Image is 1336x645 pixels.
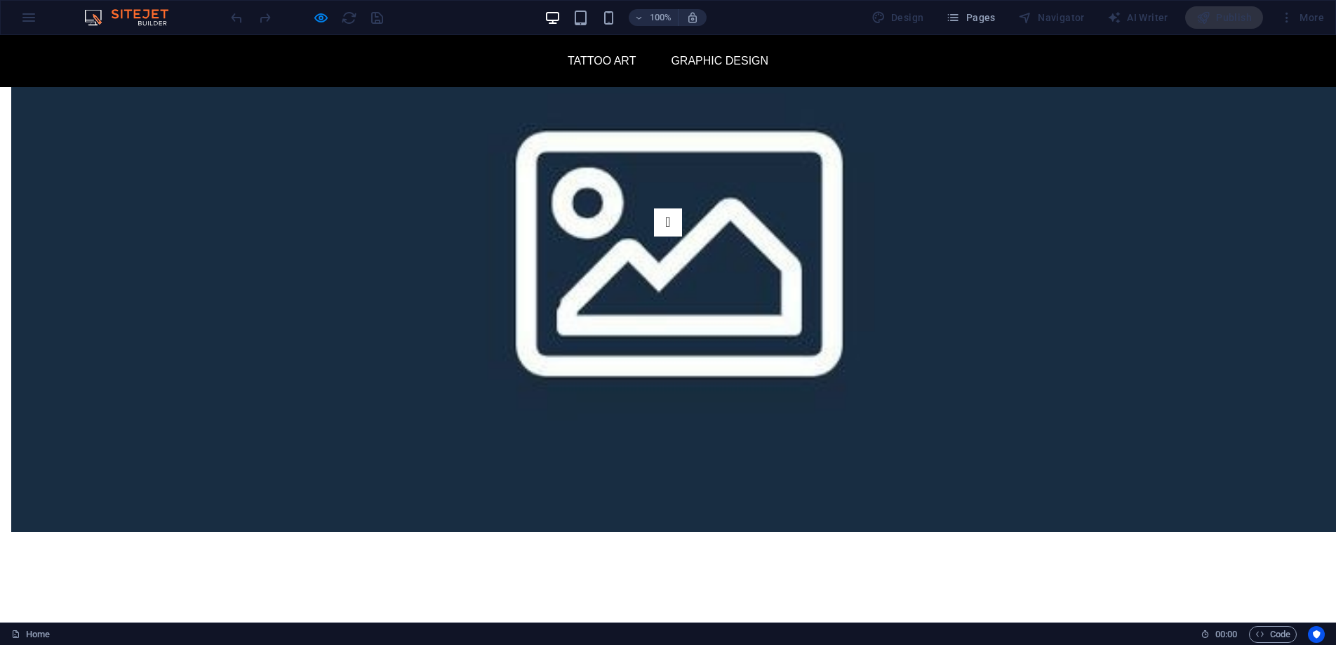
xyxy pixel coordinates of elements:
[1249,626,1297,643] button: Code
[1308,626,1325,643] button: Usercentrics
[1255,626,1290,643] span: Code
[81,9,186,26] img: Editor Logo
[686,11,699,24] i: On resize automatically adjust zoom level to fit chosen device.
[940,6,1001,29] button: Pages
[946,11,995,25] span: Pages
[1225,629,1227,639] span: :
[11,626,50,643] a: Click to cancel selection. Double-click to open Pages
[556,11,648,41] a: TATTOO ART
[659,11,780,41] a: GRAPHIC DESIGN
[1201,626,1238,643] h6: Session time
[650,9,672,26] h6: 100%
[1215,626,1237,643] span: 00 00
[629,9,679,26] button: 100%
[866,6,930,29] div: Design (Ctrl+Alt+Y)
